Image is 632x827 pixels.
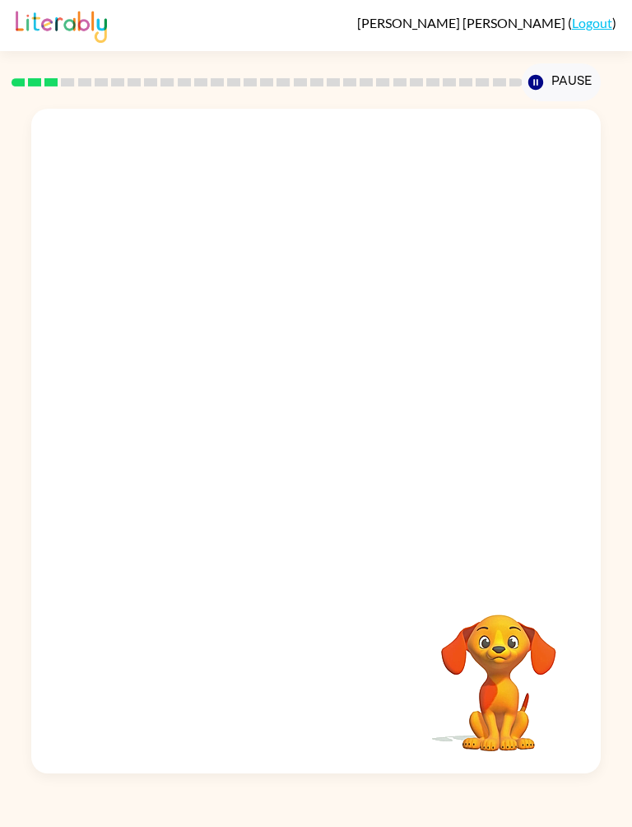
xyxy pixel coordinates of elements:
[357,15,568,30] span: [PERSON_NAME] [PERSON_NAME]
[357,15,616,30] div: ( )
[522,63,600,101] button: Pause
[16,7,107,43] img: Literably
[572,15,612,30] a: Logout
[416,589,581,754] video: Your browser must support playing .mp4 files to use Literably. Please try using another browser.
